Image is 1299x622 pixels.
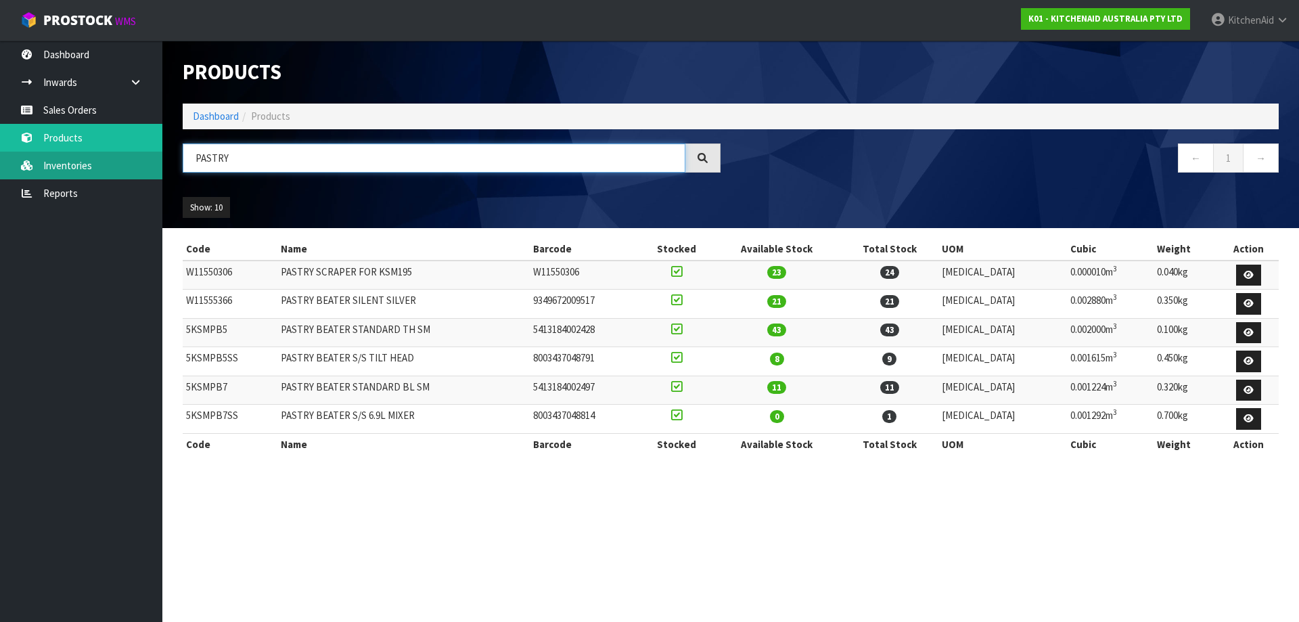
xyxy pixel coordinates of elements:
[1067,238,1153,260] th: Cubic
[1154,405,1219,434] td: 0.700kg
[530,261,640,290] td: W11550306
[277,261,529,290] td: PASTRY SCRAPER FOR KSM195
[880,266,899,279] span: 24
[1113,407,1117,417] sup: 3
[183,61,721,83] h1: Products
[277,347,529,376] td: PASTRY BEATER S/S TILT HEAD
[43,12,112,29] span: ProStock
[277,290,529,319] td: PASTRY BEATER SILENT SILVER
[183,238,277,260] th: Code
[183,197,230,219] button: Show: 10
[1113,264,1117,273] sup: 3
[1154,290,1219,319] td: 0.350kg
[183,290,277,319] td: W11555366
[1154,433,1219,455] th: Weight
[1113,379,1117,388] sup: 3
[277,238,529,260] th: Name
[530,347,640,376] td: 8003437048791
[1218,433,1279,455] th: Action
[1067,290,1153,319] td: 0.002880m
[183,433,277,455] th: Code
[1067,347,1153,376] td: 0.001615m
[115,15,136,28] small: WMS
[1154,318,1219,347] td: 0.100kg
[530,433,640,455] th: Barcode
[938,238,1067,260] th: UOM
[530,405,640,434] td: 8003437048814
[1067,318,1153,347] td: 0.002000m
[840,238,938,260] th: Total Stock
[767,295,786,308] span: 21
[277,405,529,434] td: PASTRY BEATER S/S 6.9L MIXER
[530,376,640,405] td: 5413184002497
[741,143,1279,177] nav: Page navigation
[1028,13,1183,24] strong: K01 - KITCHENAID AUSTRALIA PTY LTD
[840,433,938,455] th: Total Stock
[183,261,277,290] td: W11550306
[1243,143,1279,173] a: →
[770,353,784,365] span: 8
[938,433,1067,455] th: UOM
[714,238,840,260] th: Available Stock
[277,433,529,455] th: Name
[530,238,640,260] th: Barcode
[277,318,529,347] td: PASTRY BEATER STANDARD TH SM
[193,110,239,123] a: Dashboard
[1113,292,1117,302] sup: 3
[183,347,277,376] td: 5KSMPB5SS
[1154,238,1219,260] th: Weight
[1218,238,1279,260] th: Action
[767,381,786,394] span: 11
[1228,14,1274,26] span: KitchenAid
[1154,261,1219,290] td: 0.040kg
[1154,347,1219,376] td: 0.450kg
[277,376,529,405] td: PASTRY BEATER STANDARD BL SM
[938,261,1067,290] td: [MEDICAL_DATA]
[1067,376,1153,405] td: 0.001224m
[1154,376,1219,405] td: 0.320kg
[1113,321,1117,331] sup: 3
[183,143,685,173] input: Search products
[1067,405,1153,434] td: 0.001292m
[880,324,899,336] span: 43
[882,410,896,423] span: 1
[20,12,37,28] img: cube-alt.png
[880,381,899,394] span: 11
[938,347,1067,376] td: [MEDICAL_DATA]
[639,238,714,260] th: Stocked
[183,405,277,434] td: 5KSMPB7SS
[880,295,899,308] span: 21
[530,318,640,347] td: 5413184002428
[1067,261,1153,290] td: 0.000010m
[1113,350,1117,359] sup: 3
[882,353,896,365] span: 9
[183,376,277,405] td: 5KSMPB7
[251,110,290,123] span: Products
[714,433,840,455] th: Available Stock
[530,290,640,319] td: 9349672009517
[639,433,714,455] th: Stocked
[767,266,786,279] span: 23
[938,318,1067,347] td: [MEDICAL_DATA]
[1178,143,1214,173] a: ←
[767,324,786,336] span: 43
[183,318,277,347] td: 5KSMPB5
[938,290,1067,319] td: [MEDICAL_DATA]
[938,405,1067,434] td: [MEDICAL_DATA]
[1213,143,1244,173] a: 1
[938,376,1067,405] td: [MEDICAL_DATA]
[1067,433,1153,455] th: Cubic
[770,410,784,423] span: 0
